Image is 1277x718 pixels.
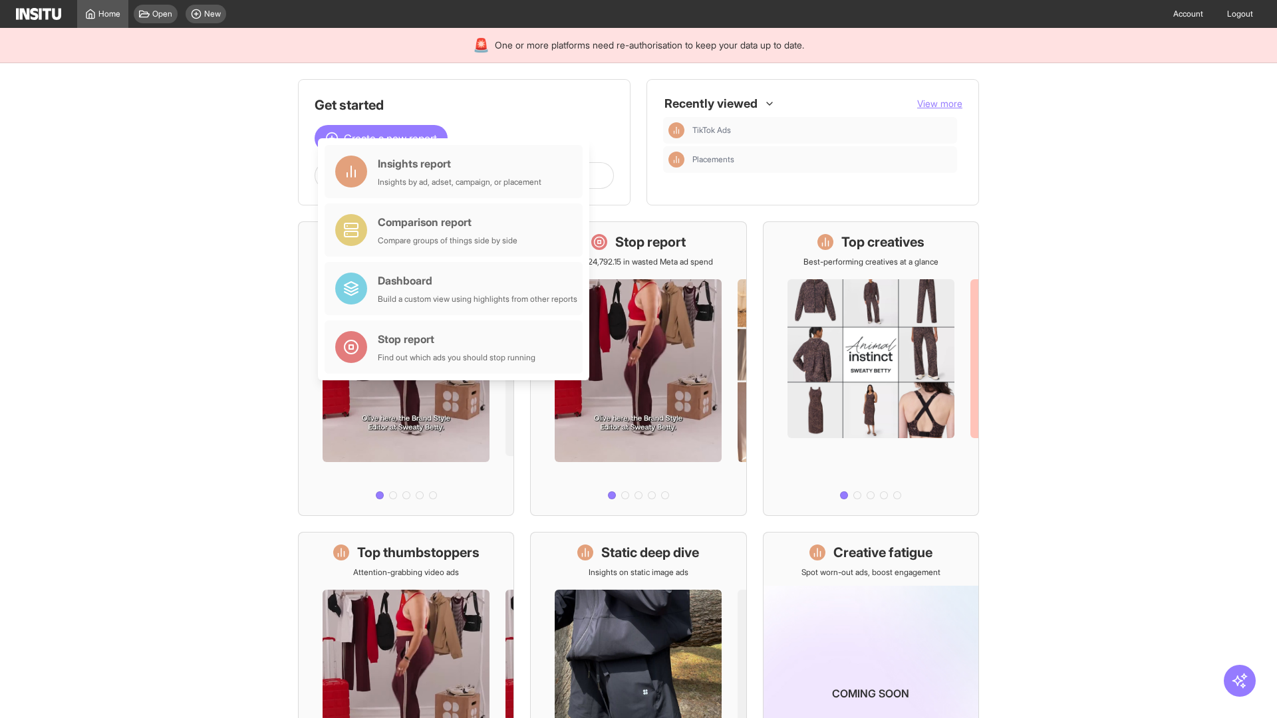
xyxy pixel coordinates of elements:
span: TikTok Ads [692,125,952,136]
div: Insights [668,122,684,138]
div: Find out which ads you should stop running [378,352,535,363]
a: Stop reportSave £24,792.15 in wasted Meta ad spend [530,221,746,516]
div: 🚨 [473,36,490,55]
img: Logo [16,8,61,20]
h1: Top creatives [841,233,924,251]
a: What's live nowSee all active ads instantly [298,221,514,516]
div: Insights by ad, adset, campaign, or placement [378,177,541,187]
span: Placements [692,154,734,165]
p: Attention-grabbing video ads [353,567,459,578]
div: Insights [668,152,684,168]
button: View more [917,97,962,110]
span: Placements [692,154,952,165]
h1: Stop report [615,233,686,251]
div: Dashboard [378,273,577,289]
a: Top creativesBest-performing creatives at a glance [763,221,979,516]
p: Best-performing creatives at a glance [803,257,938,267]
div: Build a custom view using highlights from other reports [378,294,577,304]
span: View more [917,98,962,109]
button: Create a new report [315,125,448,152]
p: Insights on static image ads [589,567,688,578]
h1: Get started [315,96,614,114]
span: Create a new report [344,130,437,146]
h1: Static deep dive [601,543,699,562]
p: Save £24,792.15 in wasted Meta ad spend [564,257,713,267]
h1: Top thumbstoppers [357,543,480,562]
span: TikTok Ads [692,125,731,136]
span: Open [152,9,172,19]
span: Home [98,9,120,19]
div: Comparison report [378,214,517,230]
div: Compare groups of things side by side [378,235,517,246]
span: One or more platforms need re-authorisation to keep your data up to date. [495,39,804,52]
div: Insights report [378,156,541,172]
div: Stop report [378,331,535,347]
span: New [204,9,221,19]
